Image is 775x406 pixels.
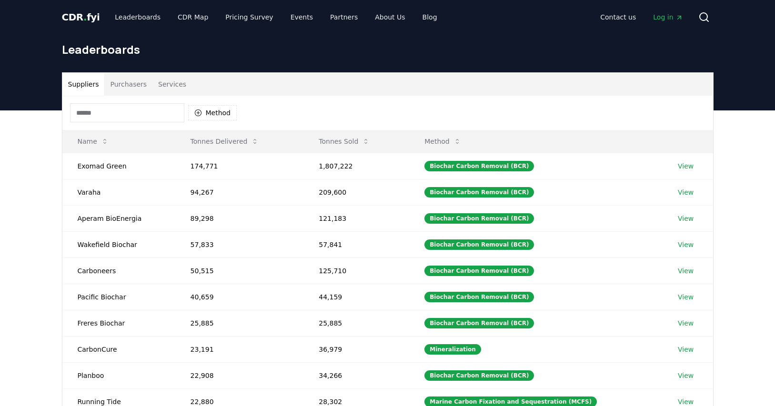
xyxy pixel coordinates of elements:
[424,161,534,171] div: Biochar Carbon Removal (BCR)
[303,205,409,231] td: 121,183
[175,310,304,336] td: 25,885
[653,12,683,22] span: Log in
[417,132,469,151] button: Method
[593,9,690,26] nav: Main
[424,187,534,198] div: Biochar Carbon Removal (BCR)
[424,213,534,224] div: Biochar Carbon Removal (BCR)
[678,371,694,380] a: View
[678,240,694,249] a: View
[175,257,304,284] td: 50,515
[303,179,409,205] td: 209,600
[678,161,694,171] a: View
[152,73,192,96] button: Services
[62,11,100,23] span: CDR fyi
[62,310,175,336] td: Freres Biochar
[107,9,168,26] a: Leaderboards
[322,9,365,26] a: Partners
[303,310,409,336] td: 25,885
[175,153,304,179] td: 174,771
[62,42,714,57] h1: Leaderboards
[62,205,175,231] td: Aperam BioEnergia
[678,318,694,328] a: View
[175,362,304,388] td: 22,908
[303,336,409,362] td: 36,979
[303,231,409,257] td: 57,841
[424,239,534,250] div: Biochar Carbon Removal (BCR)
[678,266,694,276] a: View
[424,370,534,381] div: Biochar Carbon Removal (BCR)
[367,9,413,26] a: About Us
[303,153,409,179] td: 1,807,222
[175,336,304,362] td: 23,191
[283,9,321,26] a: Events
[303,284,409,310] td: 44,159
[303,257,409,284] td: 125,710
[183,132,267,151] button: Tonnes Delivered
[188,105,237,120] button: Method
[424,292,534,302] div: Biochar Carbon Removal (BCR)
[62,179,175,205] td: Varaha
[678,188,694,197] a: View
[678,292,694,302] a: View
[424,344,481,355] div: Mineralization
[170,9,216,26] a: CDR Map
[62,336,175,362] td: CarbonCure
[303,362,409,388] td: 34,266
[424,266,534,276] div: Biochar Carbon Removal (BCR)
[62,73,105,96] button: Suppliers
[62,10,100,24] a: CDR.fyi
[83,11,87,23] span: .
[107,9,444,26] nav: Main
[62,153,175,179] td: Exomad Green
[70,132,116,151] button: Name
[175,179,304,205] td: 94,267
[415,9,445,26] a: Blog
[678,345,694,354] a: View
[311,132,377,151] button: Tonnes Sold
[62,362,175,388] td: Planboo
[175,231,304,257] td: 57,833
[62,257,175,284] td: Carboneers
[104,73,152,96] button: Purchasers
[62,284,175,310] td: Pacific Biochar
[424,318,534,328] div: Biochar Carbon Removal (BCR)
[678,214,694,223] a: View
[175,284,304,310] td: 40,659
[218,9,281,26] a: Pricing Survey
[175,205,304,231] td: 89,298
[645,9,690,26] a: Log in
[62,231,175,257] td: Wakefield Biochar
[593,9,644,26] a: Contact us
